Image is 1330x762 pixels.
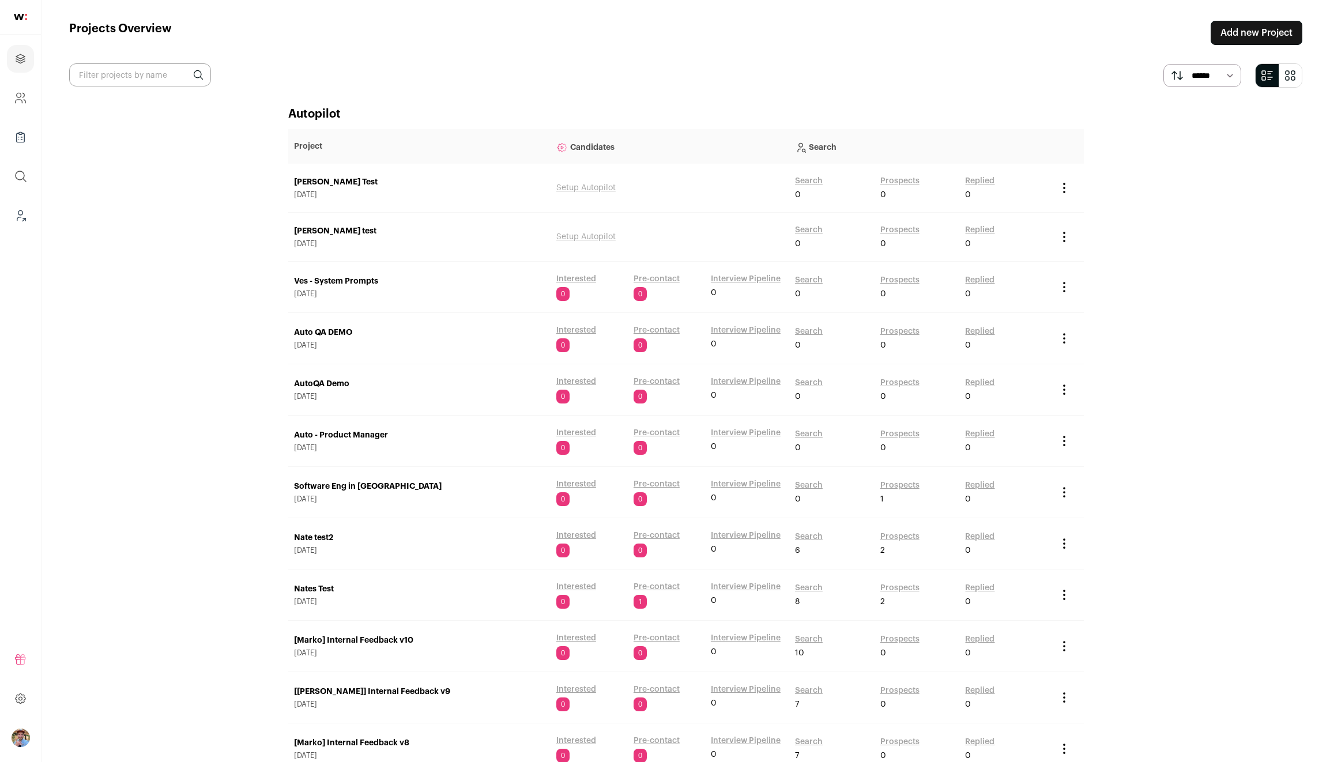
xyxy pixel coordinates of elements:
a: Replied [965,175,994,187]
span: 1 [634,595,647,609]
a: Replied [965,736,994,748]
span: 0 [711,492,717,504]
a: Interview Pipeline [711,581,781,593]
a: Prospects [880,175,920,187]
a: Auto QA DEMO [294,327,545,338]
a: Replied [965,685,994,696]
a: Company and ATS Settings [7,84,34,112]
span: 0 [634,544,647,557]
span: [DATE] [294,392,545,401]
span: [DATE] [294,700,545,709]
span: [DATE] [294,289,545,299]
span: 0 [965,288,971,300]
a: Interested [556,325,596,336]
a: [PERSON_NAME] Test [294,176,545,188]
span: 0 [880,391,886,402]
span: 0 [965,699,971,710]
span: 0 [965,493,971,505]
span: 2 [880,545,885,556]
p: Search [795,135,1046,158]
span: 0 [634,338,647,352]
span: 8 [795,596,800,608]
a: [Marko] Internal Feedback v8 [294,737,545,749]
a: Pre-contact [634,684,680,695]
a: Pre-contact [634,325,680,336]
a: Replied [965,326,994,337]
span: 0 [556,492,570,506]
span: [DATE] [294,190,545,199]
span: 0 [556,441,570,455]
a: Search [795,633,823,645]
a: Interview Pipeline [711,376,781,387]
a: Setup Autopilot [556,233,616,241]
span: 0 [556,390,570,403]
a: Search [795,582,823,594]
a: Prospects [880,428,920,440]
a: Interested [556,376,596,387]
span: 0 [711,595,717,606]
a: Pre-contact [634,376,680,387]
button: Project Actions [1057,230,1071,244]
a: Replied [965,531,994,542]
span: 0 [711,287,717,299]
span: 0 [634,441,647,455]
span: 0 [880,238,886,250]
a: Replied [965,480,994,491]
span: 0 [880,339,886,351]
a: Prospects [880,274,920,286]
span: 7 [795,699,799,710]
span: 10 [795,647,804,659]
span: 0 [634,390,647,403]
a: Search [795,326,823,337]
a: Interview Pipeline [711,632,781,644]
span: 0 [711,390,717,401]
a: Search [795,531,823,542]
a: Pre-contact [634,478,680,490]
button: Project Actions [1057,537,1071,550]
a: [PERSON_NAME] test [294,225,545,237]
a: Interested [556,427,596,439]
a: Replied [965,274,994,286]
span: 0 [795,339,801,351]
span: 0 [556,287,570,301]
button: Project Actions [1057,588,1071,602]
span: 6 [795,545,800,556]
a: Interview Pipeline [711,325,781,336]
a: Leads (Backoffice) [7,202,34,229]
a: Interested [556,581,596,593]
a: Search [795,736,823,748]
button: Project Actions [1057,691,1071,704]
a: Search [795,428,823,440]
button: Project Actions [1057,181,1071,195]
a: Projects [7,45,34,73]
span: 0 [795,391,801,402]
span: 0 [795,288,801,300]
a: Ves - System Prompts [294,276,545,287]
span: 0 [711,441,717,452]
span: 0 [556,338,570,352]
a: Interview Pipeline [711,273,781,285]
span: 0 [556,595,570,609]
a: Interested [556,735,596,746]
a: Company Lists [7,123,34,151]
span: 1 [880,493,884,505]
a: Nates Test [294,583,545,595]
a: Prospects [880,736,920,748]
a: Search [795,685,823,696]
span: 2 [880,596,885,608]
span: [DATE] [294,648,545,658]
p: Candidates [556,135,783,158]
a: Replied [965,224,994,236]
a: Pre-contact [634,632,680,644]
span: 0 [880,442,886,454]
a: Interested [556,530,596,541]
span: 0 [965,442,971,454]
span: 0 [880,288,886,300]
span: [DATE] [294,443,545,452]
span: [DATE] [294,341,545,350]
span: 0 [965,647,971,659]
a: Search [795,274,823,286]
span: [DATE] [294,546,545,555]
img: 7975094-medium_jpg [12,729,30,747]
span: 0 [634,287,647,301]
